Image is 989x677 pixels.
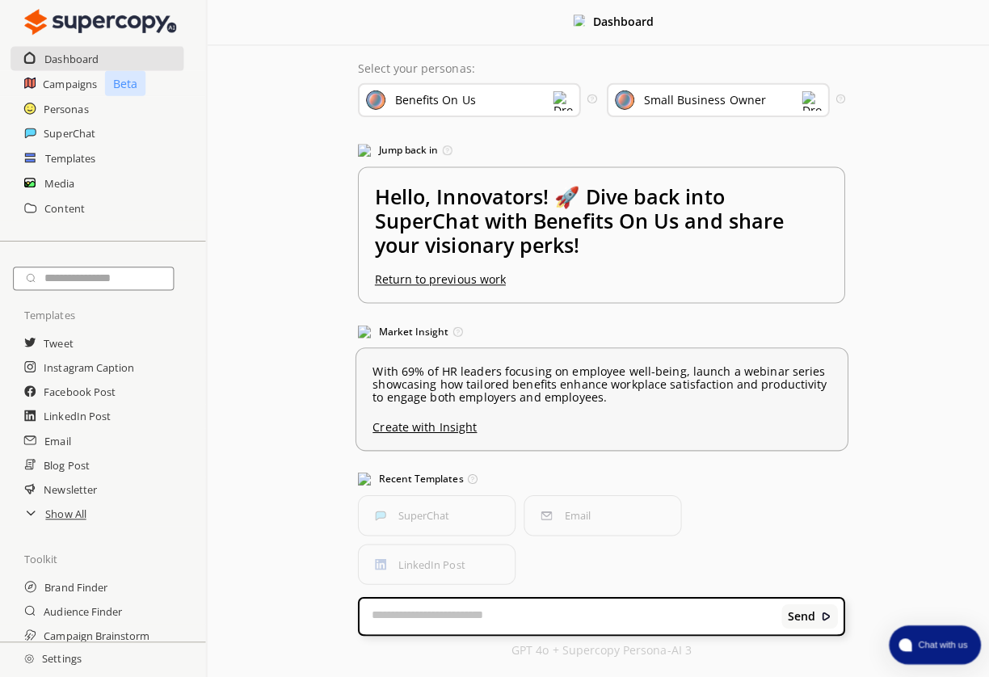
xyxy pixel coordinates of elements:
a: Instagram Caption [44,355,133,380]
h3: Market Insight [356,320,840,344]
img: LinkedIn Post [372,557,384,569]
a: Facebook Post [44,380,115,404]
a: Templates [44,148,95,172]
a: Email [44,428,70,452]
button: EmailEmail [520,494,677,535]
div: Benefits On Us [393,95,473,108]
p: GPT 4o + Supercopy Persona-AI 3 [508,642,687,655]
img: Market Insight [356,326,368,338]
a: Dashboard [44,48,98,73]
img: Email [537,509,549,520]
img: Dropdown Icon [549,93,569,112]
p: Beta [104,73,145,98]
a: Tweet [44,331,73,355]
img: Popular Templates [356,472,368,485]
a: Blog Post [44,452,89,477]
button: atlas-launcher [883,624,974,662]
div: Small Business Owner [640,95,761,108]
b: Dashboard [589,16,650,32]
img: Tooltip Icon [440,147,449,157]
img: SuperChat [372,509,384,520]
img: Close [24,8,175,40]
img: Tooltip Icon [465,473,474,483]
b: Send [782,608,810,621]
img: Brand Icon [364,92,383,111]
h2: Hello, Innovators! 🚀 Dive back into SuperChat with Benefits On Us and share your visionary perks! [372,185,823,274]
a: Newsletter [44,477,96,501]
button: SuperChatSuperChat [356,494,512,535]
a: LinkedIn Post [44,404,110,428]
button: LinkedIn PostLinkedIn Post [356,543,512,583]
u: Return to previous work [372,272,503,288]
a: Personas [44,99,88,123]
a: Campaign Brainstorm [44,622,149,646]
a: Media [44,172,74,196]
a: SuperChat [44,123,95,147]
p: Select your personas: [356,64,840,77]
img: Close [570,17,581,28]
u: Create with Insight [370,413,825,434]
img: Audience Icon [611,92,630,111]
a: Content [44,197,84,221]
span: Chat with us [906,637,965,650]
p: With 69% of HR leaders focusing on employee well-being, launch a webinar series showcasing how ta... [370,365,825,404]
h3: Jump back in [356,140,840,164]
img: Tooltip Icon [831,96,840,105]
a: Brand Finder [44,574,107,598]
a: Audience Finder [44,598,121,622]
img: Jump Back In [356,145,368,158]
img: Tooltip Icon [450,327,460,337]
img: Close [24,652,34,662]
h3: Recent Templates [356,466,840,490]
img: Close [815,609,827,620]
img: Tooltip Icon [583,96,592,105]
img: Dropdown Icon [797,93,816,112]
a: Campaigns [43,74,96,98]
a: Show All [45,501,86,525]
